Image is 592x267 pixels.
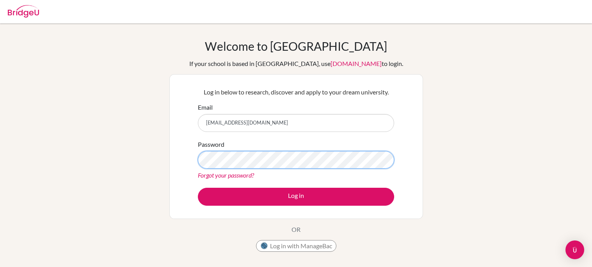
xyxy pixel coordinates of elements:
[198,103,213,112] label: Email
[198,140,224,149] label: Password
[189,59,403,68] div: If your school is based in [GEOGRAPHIC_DATA], use to login.
[198,171,254,179] a: Forgot your password?
[8,5,39,18] img: Bridge-U
[205,39,387,53] h1: Welcome to [GEOGRAPHIC_DATA]
[198,188,394,206] button: Log in
[292,225,300,234] p: OR
[331,60,382,67] a: [DOMAIN_NAME]
[565,240,584,259] div: Open Intercom Messenger
[198,87,394,97] p: Log in below to research, discover and apply to your dream university.
[256,240,336,252] button: Log in with ManageBac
